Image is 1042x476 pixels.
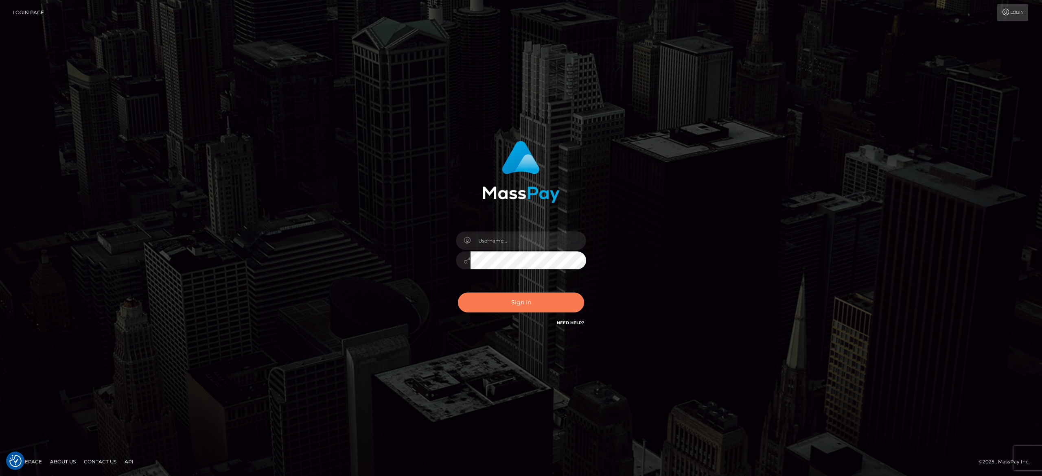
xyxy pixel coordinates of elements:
a: Contact Us [81,455,120,468]
button: Sign in [458,293,584,312]
a: Login [997,4,1028,21]
input: Username... [471,231,586,250]
div: © 2025 , MassPay Inc. [979,457,1036,466]
img: MassPay Login [482,141,560,203]
a: Homepage [9,455,45,468]
img: Revisit consent button [9,455,22,467]
a: API [121,455,137,468]
button: Consent Preferences [9,455,22,467]
a: About Us [47,455,79,468]
a: Login Page [13,4,44,21]
a: Need Help? [557,320,584,325]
